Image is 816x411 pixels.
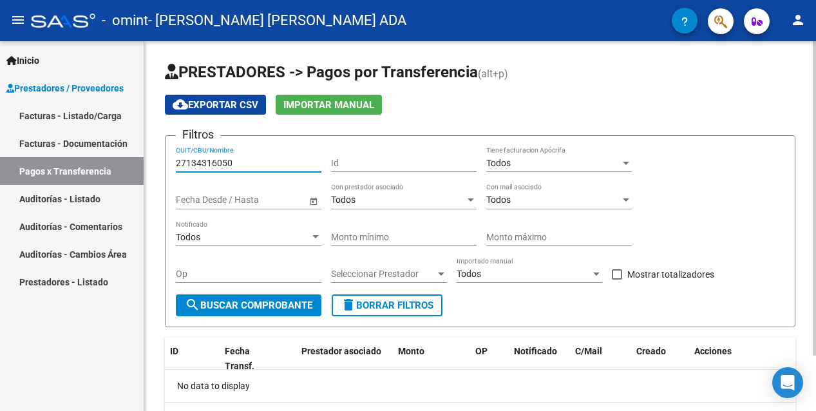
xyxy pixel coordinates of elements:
datatable-header-cell: ID [165,338,220,380]
datatable-header-cell: Creado [631,338,689,380]
span: Monto [398,346,424,356]
mat-icon: menu [10,12,26,28]
span: Fecha Transf. [225,346,254,371]
span: Borrar Filtros [341,300,433,311]
span: Todos [331,195,356,205]
span: Mostrar totalizadores [627,267,714,282]
span: PRESTADORES -> Pagos por Transferencia [165,63,478,81]
span: Seleccionar Prestador [331,269,435,280]
datatable-header-cell: Acciones [689,338,805,380]
datatable-header-cell: Fecha Transf. [220,338,278,380]
span: Creado [636,346,666,356]
h3: Filtros [176,126,220,144]
span: Prestador asociado [301,346,381,356]
mat-icon: delete [341,297,356,312]
datatable-header-cell: Notificado [509,338,570,380]
input: Fecha fin [234,195,297,205]
mat-icon: person [790,12,806,28]
span: Todos [176,232,200,242]
button: Exportar CSV [165,95,266,115]
span: OP [475,346,488,356]
span: Buscar Comprobante [185,300,312,311]
span: ID [170,346,178,356]
span: C/Mail [575,346,602,356]
span: - omint [102,6,148,35]
span: (alt+p) [478,68,508,80]
span: Todos [486,195,511,205]
span: Prestadores / Proveedores [6,81,124,95]
button: Buscar Comprobante [176,294,321,316]
datatable-header-cell: Monto [393,338,470,380]
span: Notificado [514,346,557,356]
span: Inicio [6,53,39,68]
mat-icon: cloud_download [173,97,188,112]
button: Borrar Filtros [332,294,442,316]
span: Acciones [694,346,732,356]
span: Exportar CSV [173,99,258,111]
span: Importar Manual [283,99,374,111]
input: Fecha inicio [176,195,223,205]
button: Open calendar [307,194,320,207]
datatable-header-cell: C/Mail [570,338,631,380]
mat-icon: search [185,297,200,312]
div: Open Intercom Messenger [772,367,803,398]
div: No data to display [165,370,795,402]
datatable-header-cell: Prestador asociado [296,338,393,380]
span: Todos [486,158,511,168]
datatable-header-cell: OP [470,338,509,380]
button: Importar Manual [276,95,382,115]
span: Todos [457,269,481,279]
span: - [PERSON_NAME] [PERSON_NAME] ADA [148,6,406,35]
